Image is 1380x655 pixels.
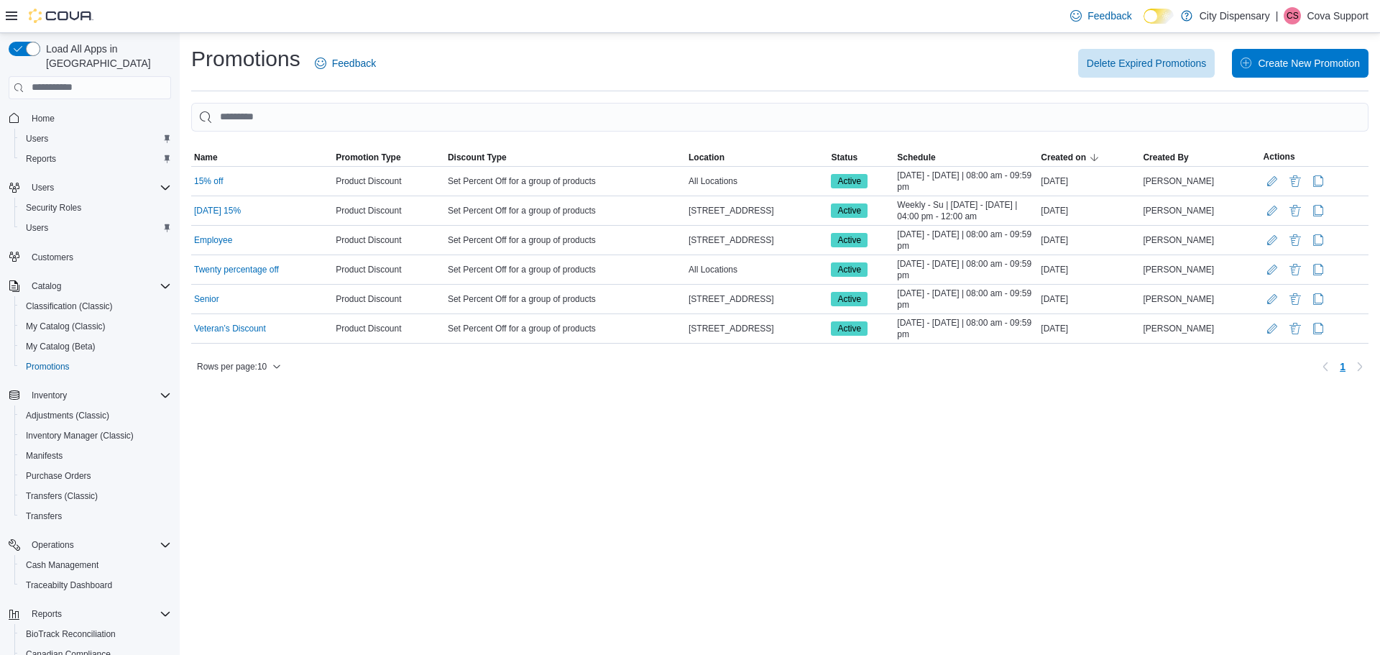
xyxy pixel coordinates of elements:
[689,234,774,246] span: [STREET_ADDRESS]
[29,9,93,23] img: Cova
[689,175,737,187] span: All Locations
[1351,358,1368,375] button: Next page
[1087,56,1207,70] span: Delete Expired Promotions
[897,317,1035,340] span: [DATE] - [DATE] | 08:00 am - 09:59 pm
[26,490,98,502] span: Transfers (Classic)
[14,149,177,169] button: Reports
[1276,7,1279,24] p: |
[837,234,861,247] span: Active
[26,179,171,196] span: Users
[445,149,686,166] button: Discount Type
[1144,9,1174,24] input: Dark Mode
[14,129,177,149] button: Users
[20,427,171,444] span: Inventory Manager (Classic)
[1143,264,1214,275] span: [PERSON_NAME]
[1287,320,1304,337] button: Delete Promotion
[26,387,73,404] button: Inventory
[1143,205,1214,216] span: [PERSON_NAME]
[20,626,121,643] a: BioTrack Reconciliation
[191,358,287,375] button: Rows per page:10
[20,577,118,594] a: Traceabilty Dashboard
[3,604,177,624] button: Reports
[32,608,62,620] span: Reports
[3,276,177,296] button: Catalog
[40,42,171,70] span: Load All Apps in [GEOGRAPHIC_DATA]
[14,575,177,595] button: Traceabilty Dashboard
[445,173,686,190] div: Set Percent Off for a group of products
[194,234,232,246] a: Employee
[20,318,171,335] span: My Catalog (Classic)
[894,149,1038,166] button: Schedule
[897,199,1035,222] span: Weekly - Su | [DATE] - [DATE] | 04:00 pm - 12:00 am
[897,258,1035,281] span: [DATE] - [DATE] | 08:00 am - 09:59 pm
[14,198,177,218] button: Security Roles
[20,219,171,237] span: Users
[14,624,177,644] button: BioTrack Reconciliation
[194,264,279,275] a: Twenty percentage off
[26,278,67,295] button: Catalog
[336,175,401,187] span: Product Discount
[689,205,774,216] span: [STREET_ADDRESS]
[1310,261,1327,278] button: Clone Promotion
[32,280,61,292] span: Catalog
[26,202,81,214] span: Security Roles
[194,175,223,187] a: 15% off
[26,387,171,404] span: Inventory
[26,510,62,522] span: Transfers
[3,385,177,406] button: Inventory
[191,103,1368,132] input: This is a search bar. As you type, the results lower in the page will automatically filter.
[20,556,171,574] span: Cash Management
[897,229,1035,252] span: [DATE] - [DATE] | 08:00 am - 09:59 pm
[32,390,67,401] span: Inventory
[26,341,96,352] span: My Catalog (Beta)
[20,487,171,505] span: Transfers (Classic)
[26,301,113,312] span: Classification (Classic)
[20,508,68,525] a: Transfers
[445,320,686,337] div: Set Percent Off for a group of products
[20,338,101,355] a: My Catalog (Beta)
[1287,7,1299,24] span: CS
[309,49,382,78] a: Feedback
[14,406,177,426] button: Adjustments (Classic)
[26,410,109,421] span: Adjustments (Classic)
[831,321,868,336] span: Active
[1143,175,1214,187] span: [PERSON_NAME]
[1334,355,1351,378] ul: Pagination for table:
[20,556,104,574] a: Cash Management
[26,361,70,372] span: Promotions
[20,318,111,335] a: My Catalog (Classic)
[1038,290,1140,308] div: [DATE]
[26,559,98,571] span: Cash Management
[26,470,91,482] span: Purchase Orders
[20,626,171,643] span: BioTrack Reconciliation
[1232,49,1368,78] button: Create New Promotion
[20,130,171,147] span: Users
[828,149,894,166] button: Status
[1317,358,1334,375] button: Previous page
[26,109,171,127] span: Home
[20,407,171,424] span: Adjustments (Classic)
[14,466,177,486] button: Purchase Orders
[1264,320,1281,337] button: Edit Promotion
[20,199,171,216] span: Security Roles
[20,298,119,315] a: Classification (Classic)
[3,247,177,267] button: Customers
[1038,320,1140,337] div: [DATE]
[194,152,218,163] span: Name
[32,252,73,263] span: Customers
[689,323,774,334] span: [STREET_ADDRESS]
[445,202,686,219] div: Set Percent Off for a group of products
[14,555,177,575] button: Cash Management
[1038,232,1140,249] div: [DATE]
[837,322,861,335] span: Active
[26,248,171,266] span: Customers
[837,293,861,306] span: Active
[32,539,74,551] span: Operations
[26,153,56,165] span: Reports
[1310,232,1327,249] button: Clone Promotion
[686,149,828,166] button: Location
[1287,261,1304,278] button: Delete Promotion
[448,152,507,163] span: Discount Type
[1310,290,1327,308] button: Clone Promotion
[1143,293,1214,305] span: [PERSON_NAME]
